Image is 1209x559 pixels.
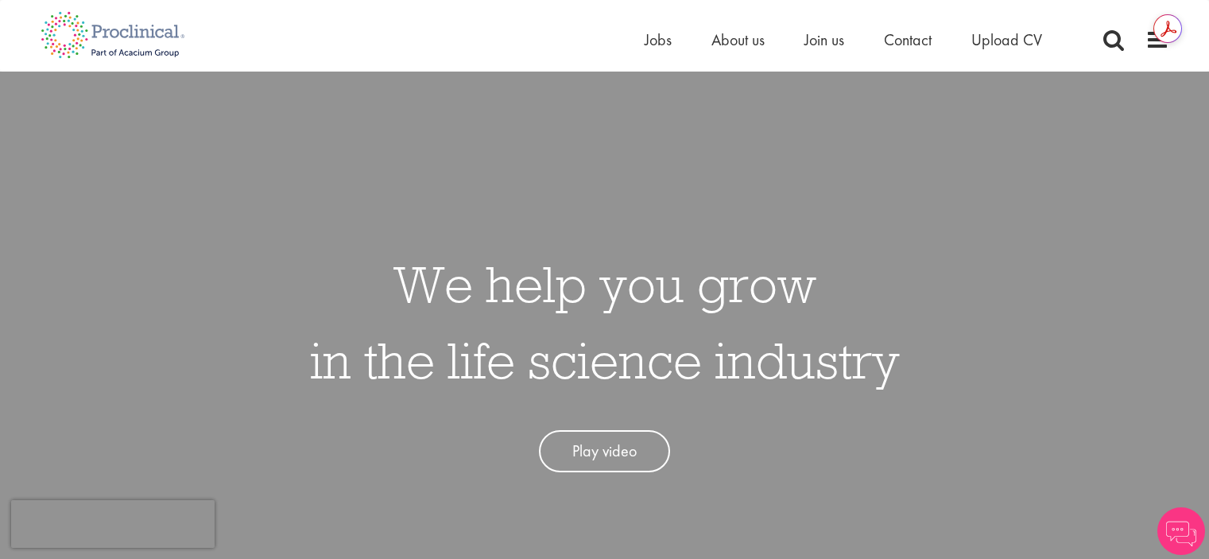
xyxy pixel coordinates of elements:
h1: We help you grow in the life science industry [310,246,900,398]
a: Jobs [645,29,672,50]
a: Join us [804,29,844,50]
img: Chatbot [1157,507,1205,555]
a: Upload CV [971,29,1042,50]
a: About us [711,29,765,50]
a: Play video [539,430,670,472]
a: Contact [884,29,932,50]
